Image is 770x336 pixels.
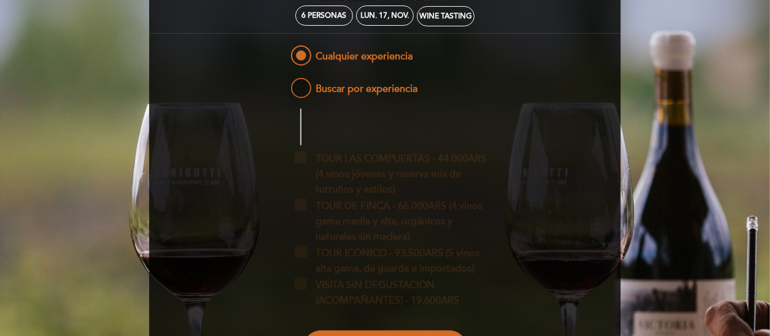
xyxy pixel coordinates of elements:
[361,11,410,20] div: lun. 17, nov.
[302,11,347,20] span: 6 personas
[289,75,418,91] span: Buscar por experiencia
[295,151,494,167] span: TOUR LAS COMPUERTAS - 44.000ARS (4 vinos jóvenes y reserva mix de turruños y estilos)
[295,246,494,261] span: TOUR ICÓNICO - 93.500ARS (5 vinos alta gama, de guarda e importados)
[295,199,494,214] span: TOUR DE FINCA - 66.000ARS (4 vinos gama media y alta, orgánicos y naturales sin madera)
[289,43,413,58] span: Cualquier experiencia
[295,278,494,293] span: VISITA SIN DEGUSTACIÓN (ACOMPAÑANTES) - 19.600ARS
[420,12,472,21] div: Wine Tasting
